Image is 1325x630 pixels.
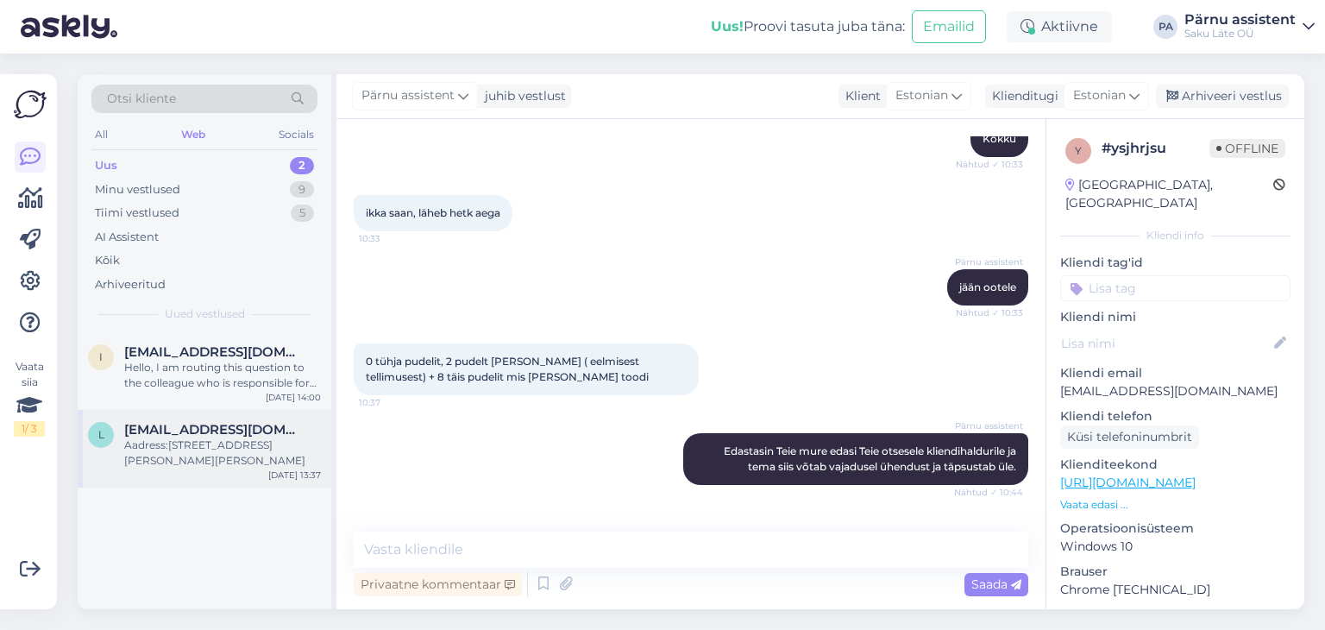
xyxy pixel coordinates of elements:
div: Aadress:[STREET_ADDRESS][PERSON_NAME][PERSON_NAME] [124,438,321,469]
p: [EMAIL_ADDRESS][DOMAIN_NAME] [1060,382,1290,400]
div: Pärnu assistent [1184,13,1296,27]
div: Proovi tasuta juba täna: [711,16,905,37]
div: [GEOGRAPHIC_DATA], [GEOGRAPHIC_DATA] [1065,176,1273,212]
p: Kliendi telefon [1060,407,1290,425]
span: Nähtud ✓ 10:33 [956,158,1023,171]
div: PA [1153,15,1177,39]
p: Kliendi email [1060,364,1290,382]
span: Pärnu assistent [955,255,1023,268]
img: Askly Logo [14,88,47,121]
span: Pärnu assistent [361,86,455,105]
div: Saku Läte OÜ [1184,27,1296,41]
div: All [91,123,111,146]
div: [DATE] 13:37 [268,469,321,482]
p: Klienditeekond [1060,456,1290,474]
span: 10:37 [359,396,424,409]
span: Infonellipak@gmail.com [124,344,304,360]
span: Uued vestlused [165,306,245,322]
div: Kliendi info [1060,228,1290,243]
div: [DATE] 14:00 [266,391,321,404]
div: Socials [275,123,317,146]
input: Lisa nimi [1061,334,1271,353]
div: 1 / 3 [14,421,45,437]
span: 0 tühja pudelit, 2 pudelt [PERSON_NAME] ( eelmisest tellimusest) + 8 täis pudelit mis [PERSON_NAM... [366,355,649,383]
span: y [1075,144,1082,157]
span: Kokku [983,132,1016,145]
div: Vaata siia [14,359,45,437]
div: Arhiveeri vestlus [1156,85,1289,108]
button: Emailid [912,10,986,43]
div: Aktiivne [1007,11,1112,42]
span: Estonian [1073,86,1126,105]
span: Nähtud ✓ 10:33 [956,306,1023,319]
span: ikka saan, läheb hetk aega [366,206,500,219]
div: Tiimi vestlused [95,205,179,222]
div: 5 [291,205,314,222]
div: Arhiveeritud [95,276,166,293]
span: I [99,350,103,363]
div: Küsi telefoninumbrit [1060,425,1199,449]
p: Windows 10 [1060,538,1290,556]
div: Privaatne kommentaar [354,573,522,596]
span: Otsi kliente [107,90,176,108]
span: Pärnu assistent [955,419,1023,432]
div: # ysjhrjsu [1102,138,1209,159]
div: Klienditugi [985,87,1058,105]
span: Laurisusi1@gmail.com [124,422,304,438]
div: Kõik [95,252,120,269]
div: Uus [95,157,117,174]
div: 2 [290,157,314,174]
span: 10:33 [359,232,424,245]
div: AI Assistent [95,229,159,246]
span: Nähtud ✓ 10:44 [954,486,1023,499]
span: Offline [1209,139,1285,158]
span: Edastasin Teie mure edasi Teie otsesele kliendihaldurile ja tema siis võtab vajadusel ühendust ja... [724,444,1019,473]
span: Estonian [895,86,948,105]
a: [URL][DOMAIN_NAME] [1060,475,1196,490]
p: Operatsioonisüsteem [1060,520,1290,538]
div: Web [178,123,209,146]
p: Kliendi tag'id [1060,254,1290,272]
span: jään ootele [959,280,1016,293]
p: Vaata edasi ... [1060,497,1290,513]
div: Minu vestlused [95,181,180,198]
a: Pärnu assistentSaku Läte OÜ [1184,13,1315,41]
div: Klient [838,87,881,105]
div: juhib vestlust [478,87,566,105]
div: 9 [290,181,314,198]
p: Chrome [TECHNICAL_ID] [1060,581,1290,599]
p: Kliendi nimi [1060,308,1290,326]
b: Uus! [711,18,744,35]
p: Brauser [1060,563,1290,581]
div: Hello, I am routing this question to the colleague who is responsible for this topic. The reply m... [124,360,321,391]
span: L [98,428,104,441]
span: Saada [971,576,1021,592]
input: Lisa tag [1060,275,1290,301]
